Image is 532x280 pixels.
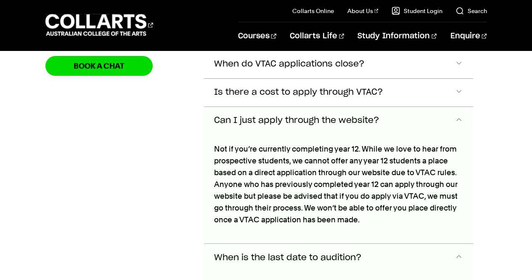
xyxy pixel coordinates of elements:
[45,13,153,37] div: Go to homepage
[392,7,442,15] a: Student Login
[290,22,344,50] a: Collarts Life
[204,107,474,135] button: Can I just apply through the website?
[214,253,362,263] span: When is the last date to audition?
[204,79,474,107] button: Is there a cost to apply through VTAC?
[204,135,474,244] div: How does VTAC work?
[238,22,276,50] a: Courses
[292,7,334,15] a: Collarts Online
[214,116,379,125] span: Can I just apply through the website?
[450,22,487,50] a: Enquire
[45,56,153,76] a: Book a chat
[347,7,378,15] a: About Us
[214,88,383,97] span: Is there a cost to apply through VTAC?
[455,7,487,15] a: Search
[204,51,474,78] button: When do VTAC applications close?
[214,59,365,69] span: When do VTAC applications close?
[214,143,463,226] p: Not if you’re currently completing year 12. While we love to hear from prospective students, we c...
[357,22,437,50] a: Study Information
[204,244,474,272] button: When is the last date to audition?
